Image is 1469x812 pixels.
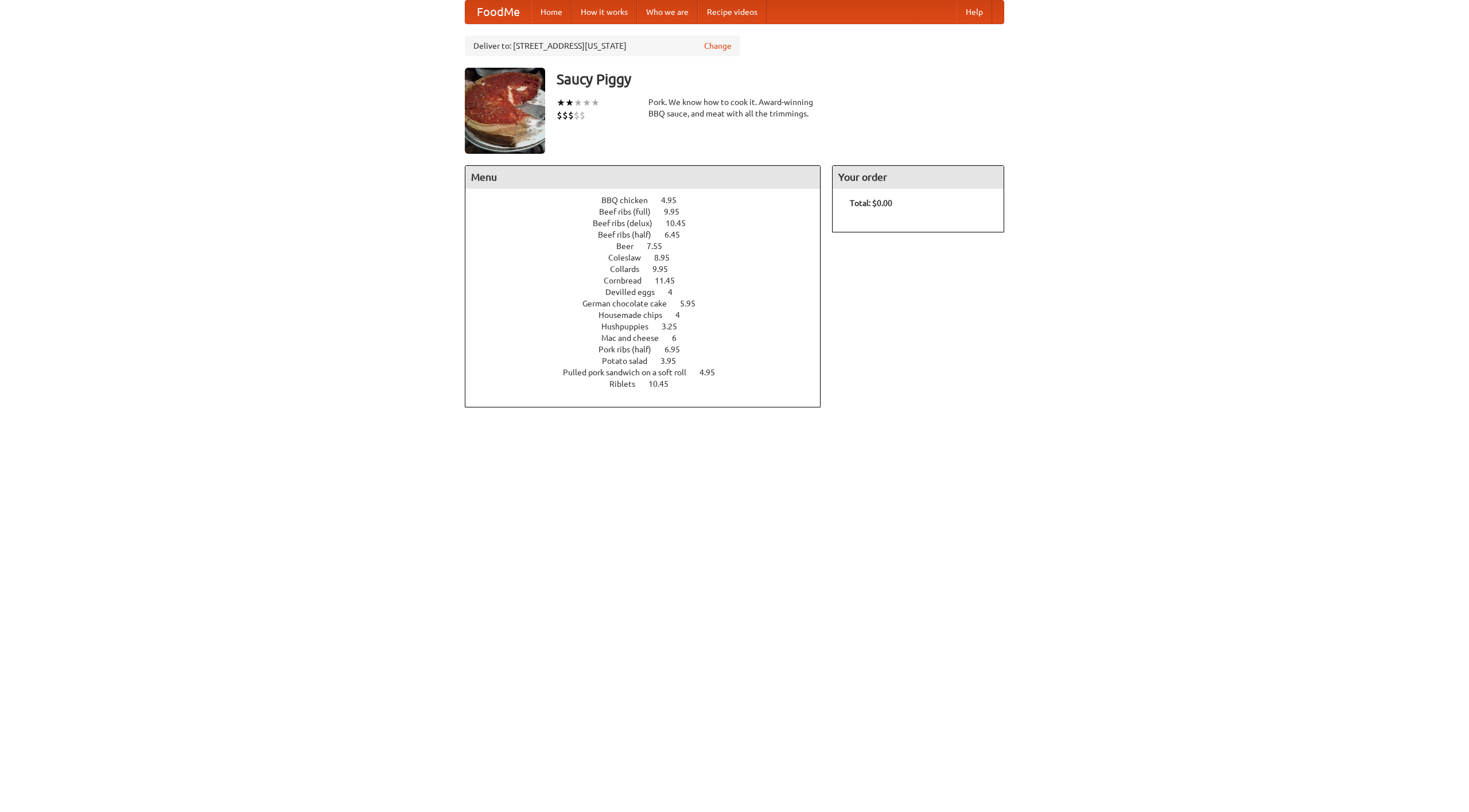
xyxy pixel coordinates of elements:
span: Beef ribs (delux) [593,219,664,228]
li: $ [580,109,585,122]
div: Pork. We know how to cook it. Award-winning BBQ sauce, and meat with all the trimmings. [648,96,821,119]
a: Cornbread 11.45 [604,276,696,285]
a: Coleslaw 8.95 [608,253,691,262]
a: Beef ribs (half) 6.45 [598,230,701,239]
span: Pulled pork sandwich on a soft roll [563,368,698,377]
a: FoodMe [465,1,531,24]
b: Total: $0.00 [850,199,892,208]
span: BBQ chicken [601,196,659,205]
a: How it works [572,1,637,24]
span: German chocolate cake [582,299,678,308]
span: 4.95 [661,196,688,205]
li: $ [568,109,574,122]
a: Home [531,1,572,24]
img: angular.jpg [465,68,545,154]
li: ★ [565,96,574,109]
span: 3.25 [662,322,689,331]
span: 4 [668,287,684,297]
h4: Menu [465,166,820,189]
a: BBQ chicken 4.95 [601,196,698,205]
span: 5.95 [680,299,707,308]
a: Devilled eggs 4 [605,287,694,297]
span: 11.45 [655,276,686,285]
a: German chocolate cake 5.95 [582,299,717,308]
span: Mac and cheese [601,333,670,343]
a: Beef ribs (delux) 10.45 [593,219,707,228]
h4: Your order [833,166,1004,189]
span: Beef ribs (half) [598,230,663,239]
span: Hushpuppies [601,322,660,331]
span: Beer [616,242,645,251]
a: Hushpuppies 3.25 [601,322,698,331]
div: Deliver to: [STREET_ADDRESS][US_STATE] [465,36,740,56]
a: Mac and cheese 6 [601,333,698,343]
li: ★ [582,96,591,109]
span: 3.95 [660,356,687,366]
span: 4.95 [699,368,726,377]
a: Change [704,40,732,52]
span: Riblets [609,379,647,388]
a: Help [957,1,992,24]
a: Who we are [637,1,698,24]
span: Coleslaw [608,253,652,262]
span: 9.95 [664,207,691,216]
li: ★ [591,96,600,109]
span: Collards [610,265,651,274]
a: Recipe videos [698,1,767,24]
span: Cornbread [604,276,653,285]
li: $ [562,109,568,122]
span: 10.45 [666,219,697,228]
a: Housemade chips 4 [599,310,701,320]
li: $ [557,109,562,122]
span: Pork ribs (half) [599,345,663,354]
span: 10.45 [648,379,680,388]
span: 6.95 [664,345,691,354]
li: ★ [557,96,565,109]
a: Potato salad 3.95 [602,356,697,366]
span: 6.45 [664,230,691,239]
a: Beef ribs (full) 9.95 [599,207,701,216]
h3: Saucy Piggy [557,68,1004,91]
span: 8.95 [654,253,681,262]
span: Beef ribs (full) [599,207,662,216]
a: Pork ribs (half) 6.95 [599,345,701,354]
a: Pulled pork sandwich on a soft roll 4.95 [563,368,736,377]
span: Devilled eggs [605,287,666,297]
span: Potato salad [602,356,659,366]
a: Collards 9.95 [610,265,689,274]
span: 4 [675,310,691,320]
span: 6 [672,333,688,343]
a: Riblets 10.45 [609,379,690,388]
a: Beer 7.55 [616,242,683,251]
span: 9.95 [652,265,679,274]
span: Housemade chips [599,310,674,320]
li: $ [574,109,580,122]
span: 7.55 [647,242,674,251]
li: ★ [574,96,582,109]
